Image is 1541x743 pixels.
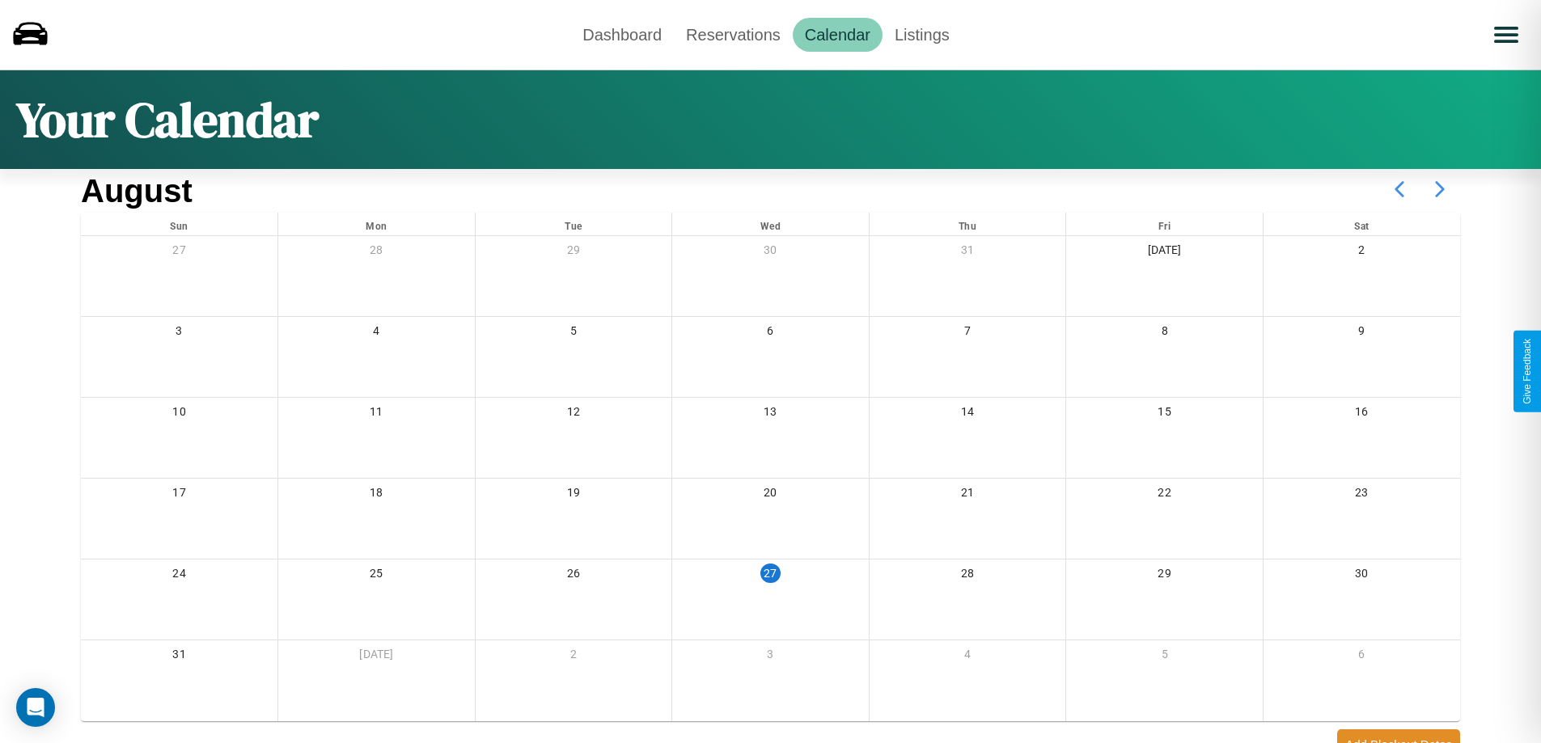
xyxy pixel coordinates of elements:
h2: August [81,173,193,209]
div: 23 [1264,479,1460,512]
div: 26 [476,559,672,593]
div: 3 [672,640,869,673]
div: 28 [278,236,475,269]
a: Reservations [674,18,793,52]
div: 30 [672,236,869,269]
div: 29 [476,236,672,269]
div: 8 [1066,317,1263,350]
div: 29 [1066,559,1263,593]
div: 31 [81,640,277,673]
div: 6 [1264,640,1460,673]
a: Calendar [793,18,883,52]
div: 2 [1264,236,1460,269]
div: 25 [278,559,475,593]
div: Open Intercom Messenger [16,688,55,727]
div: 13 [672,398,869,431]
a: Listings [883,18,962,52]
a: Dashboard [570,18,674,52]
div: 15 [1066,398,1263,431]
div: 27 [81,236,277,269]
div: 22 [1066,479,1263,512]
div: 12 [476,398,672,431]
div: 5 [476,317,672,350]
div: 24 [81,559,277,593]
div: Sun [81,213,277,235]
div: 20 [672,479,869,512]
div: Tue [476,213,672,235]
div: 7 [870,317,1066,350]
div: 4 [278,317,475,350]
div: 28 [870,559,1066,593]
div: Give Feedback [1522,339,1533,404]
div: Wed [672,213,869,235]
div: 31 [870,236,1066,269]
div: 30 [1264,559,1460,593]
div: 6 [672,317,869,350]
div: Sat [1264,213,1460,235]
div: [DATE] [278,640,475,673]
div: 11 [278,398,475,431]
div: 5 [1066,640,1263,673]
div: 3 [81,317,277,350]
div: 27 [760,564,780,583]
button: Open menu [1484,12,1529,57]
div: 9 [1264,317,1460,350]
div: 10 [81,398,277,431]
div: Mon [278,213,475,235]
div: 18 [278,479,475,512]
div: 16 [1264,398,1460,431]
h1: Your Calendar [16,87,319,153]
div: 19 [476,479,672,512]
div: Fri [1066,213,1263,235]
div: 4 [870,640,1066,673]
div: Thu [870,213,1066,235]
div: 21 [870,479,1066,512]
div: 17 [81,479,277,512]
div: [DATE] [1066,236,1263,269]
div: 14 [870,398,1066,431]
div: 2 [476,640,672,673]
